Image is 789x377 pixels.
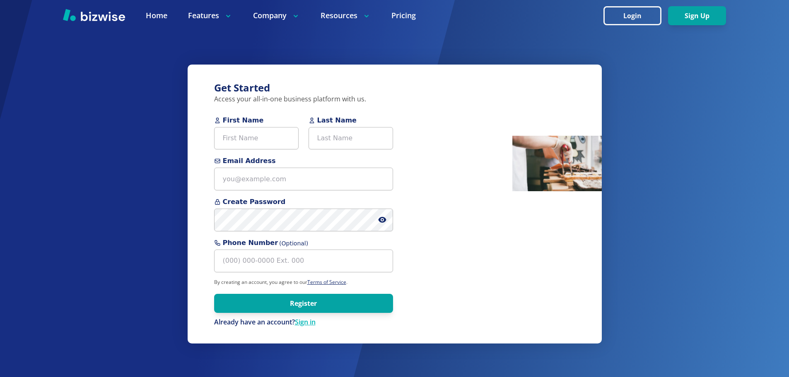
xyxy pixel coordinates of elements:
img: Cleaner sanitizing windows [512,275,602,343]
input: First Name [214,127,299,150]
img: People waiting at coffee bar [512,65,602,132]
p: Company [253,10,300,21]
span: First Name [214,115,299,125]
button: Login [603,6,661,25]
a: Sign Up [668,12,726,20]
p: Access your all-in-one business platform with us. [214,95,393,104]
span: Last Name [309,115,393,125]
p: By creating an account, you agree to our . [214,279,393,286]
a: Home [146,10,167,21]
div: Already have an account?Sign in [214,318,393,327]
span: Phone Number [214,238,393,248]
img: Man inspecting coffee beans [420,170,509,235]
input: (000) 000-0000 Ext. 000 [214,250,393,272]
img: Pastry chef making pastries [512,136,602,191]
a: Pricing [391,10,416,21]
p: Features [188,10,232,21]
img: Bizwise Logo [63,9,125,21]
a: Sign in [295,317,316,327]
h3: Get Started [214,81,393,95]
p: Resources [321,10,371,21]
span: Email Address [214,156,393,166]
button: Register [214,294,393,313]
input: you@example.com [214,168,393,190]
span: (Optional) [279,239,308,248]
a: Login [603,12,668,20]
input: Last Name [309,127,393,150]
a: Terms of Service [307,279,346,286]
span: Create Password [214,197,393,207]
img: Barber cutting hair [420,239,509,343]
p: Already have an account? [214,318,393,327]
button: Sign Up [668,6,726,25]
img: Man working on laptop [512,195,602,272]
img: Hairstylist blow drying hair [420,65,509,167]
